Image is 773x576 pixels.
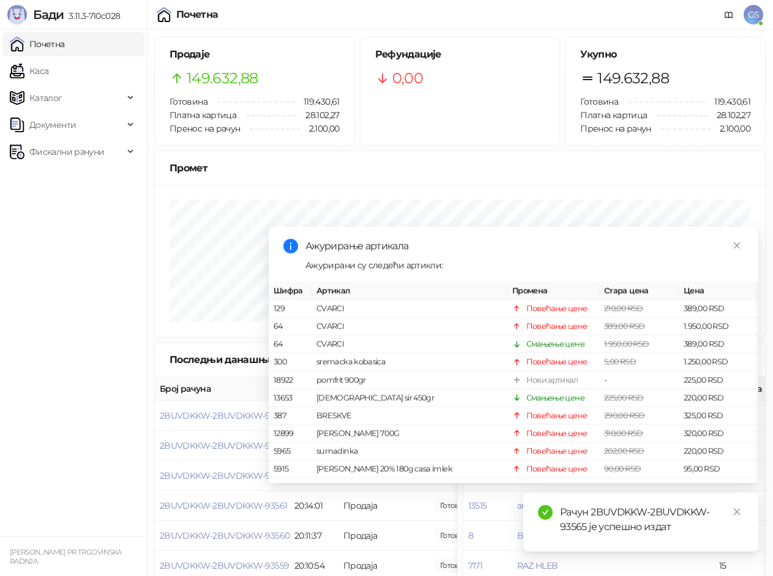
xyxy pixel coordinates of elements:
[517,530,573,541] span: BELO PECIVO
[176,10,218,20] div: Почетна
[269,353,312,371] td: 300
[312,443,507,460] td: sumadinka
[679,478,758,496] td: 145,00 RSD
[10,548,122,566] small: [PERSON_NAME] PR TRGOVINSKA RADNJA
[679,407,758,425] td: 325,00 RSD
[269,389,312,407] td: 13653
[269,318,312,335] td: 64
[604,393,644,402] span: 225,00 RSD
[269,300,312,318] td: 129
[604,428,643,438] span: 310,00 RSD
[29,113,76,137] span: Документи
[435,499,477,512] span: 100,00
[679,372,758,389] td: 225,00 RSD
[517,500,544,511] button: amstel
[297,108,339,122] span: 28.102,27
[604,482,643,491] span: 135,00 RSD
[679,353,758,371] td: 1.250,00 RSD
[160,440,289,451] button: 2BUVDKKW-2BUVDKKW-93563
[187,67,258,90] span: 149.632,88
[160,530,289,541] button: 2BUVDKKW-2BUVDKKW-93560
[526,427,588,439] div: Повећање цене
[170,110,236,121] span: Платна картица
[64,10,120,21] span: 3.11.3-710c028
[435,559,477,572] span: 450,00
[10,59,48,83] a: Каса
[375,47,545,62] h5: Рефундације
[269,335,312,353] td: 64
[526,338,584,350] div: Смањење цене
[170,96,207,107] span: Готовина
[468,560,482,571] button: 7171
[517,560,558,571] button: RAZ HLEB
[526,320,588,332] div: Повећање цене
[269,425,312,443] td: 12899
[289,491,338,521] td: 20:14:01
[338,521,430,551] td: Продаја
[526,302,588,315] div: Повећање цене
[160,500,287,511] button: 2BUVDKKW-2BUVDKKW-93561
[679,389,758,407] td: 220,00 RSD
[526,463,588,475] div: Повећање цене
[29,86,62,110] span: Каталог
[580,110,647,121] span: Платна картица
[7,5,27,24] img: Logo
[604,321,645,331] span: 389,00 RSD
[301,122,340,135] span: 2.100,00
[170,352,332,367] div: Последњи данашњи рачуни
[160,560,289,571] button: 2BUVDKKW-2BUVDKKW-93559
[312,300,507,318] td: CVARCI
[269,443,312,460] td: 5965
[160,410,289,421] button: 2BUVDKKW-2BUVDKKW-93564
[711,122,750,135] span: 2.100,00
[160,470,289,481] button: 2BUVDKKW-2BUVDKKW-93562
[580,47,750,62] h5: Укупно
[526,445,588,457] div: Повећање цене
[269,478,312,496] td: 15459
[708,108,750,122] span: 28.102,27
[526,374,578,386] div: Нови артикал
[599,282,679,300] th: Стара цена
[289,521,338,551] td: 20:11:37
[170,47,340,62] h5: Продаје
[170,160,750,176] div: Промет
[312,478,507,496] td: coko puding 200g
[719,5,739,24] a: Документација
[312,407,507,425] td: BRESKVE
[269,372,312,389] td: 18922
[706,95,750,108] span: 119.430,61
[468,530,473,541] button: 8
[604,357,636,366] span: 5,00 RSD
[599,372,679,389] td: -
[305,258,744,272] div: Ажурирани су следећи артикли:
[312,425,507,443] td: [PERSON_NAME] 700G
[604,339,649,348] span: 1.950,00 RSD
[507,282,599,300] th: Промена
[679,425,758,443] td: 320,00 RSD
[312,282,507,300] th: Артикал
[312,353,507,371] td: sremacka kobasica
[155,377,289,401] th: Број рачуна
[170,123,240,134] span: Пренос на рачун
[679,300,758,318] td: 389,00 RSD
[604,446,644,455] span: 202,00 RSD
[295,95,340,108] span: 119.430,61
[312,460,507,478] td: [PERSON_NAME] 20% 180g casa imlek
[435,529,477,542] span: 380,00
[269,282,312,300] th: Шифра
[269,460,312,478] td: 5915
[269,407,312,425] td: 387
[604,304,643,313] span: 210,00 RSD
[312,318,507,335] td: CVARCI
[29,140,104,164] span: Фискални рачуни
[679,335,758,353] td: 389,00 RSD
[468,500,487,511] button: 13515
[730,239,744,252] a: Close
[580,96,618,107] span: Готовина
[526,410,588,422] div: Повећање цене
